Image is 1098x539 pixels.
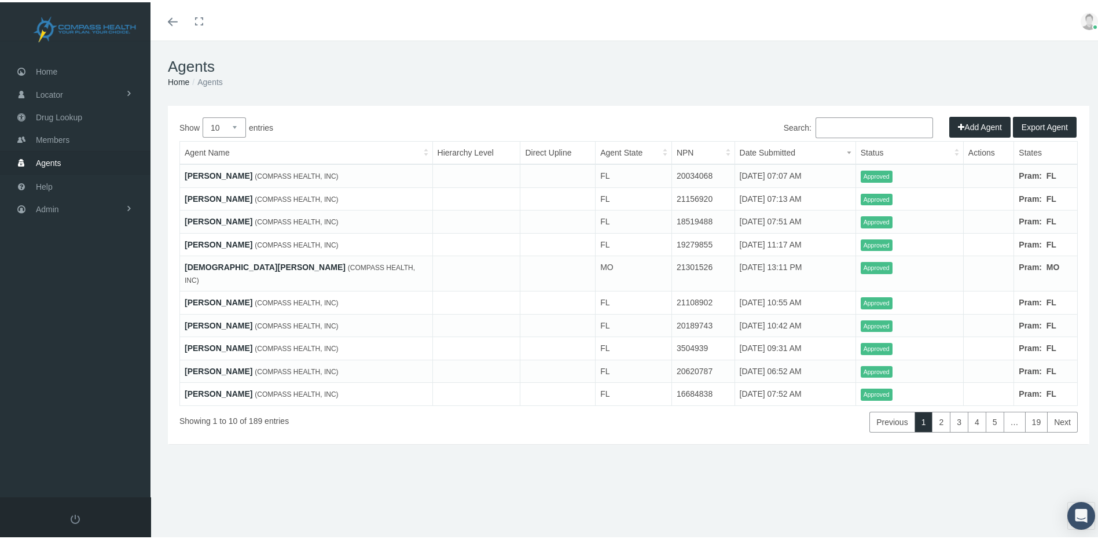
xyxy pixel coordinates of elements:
[816,115,933,136] input: Search:
[671,357,735,381] td: 20620787
[869,409,915,430] a: Previous
[1025,409,1048,430] a: 19
[15,13,154,42] img: COMPASS HEALTH, INC
[861,341,893,353] span: Approved
[671,312,735,335] td: 20189743
[1046,364,1056,374] b: FL
[180,139,433,163] th: Agent Name: activate to sort column ascending
[1019,387,1042,396] b: Pram:
[255,366,338,374] span: (COMPASS HEALTH, INC)
[855,139,963,163] th: Status: activate to sort column ascending
[915,409,933,430] a: 1
[950,409,968,430] a: 3
[963,139,1014,163] th: Actions
[185,260,346,269] a: [DEMOGRAPHIC_DATA][PERSON_NAME]
[255,170,338,178] span: (COMPASS HEALTH, INC)
[1046,296,1056,305] b: FL
[861,168,893,180] span: Approved
[185,215,252,224] a: [PERSON_NAME]
[203,115,246,135] select: Showentries
[36,104,82,126] span: Drug Lookup
[1047,409,1078,430] a: Next
[596,139,672,163] th: Agent State: activate to sort column ascending
[861,386,893,398] span: Approved
[185,387,252,396] a: [PERSON_NAME]
[671,231,735,254] td: 19279855
[1019,215,1042,224] b: Pram:
[1046,260,1060,269] b: MO
[1019,364,1042,374] b: Pram:
[596,231,672,254] td: FL
[255,388,338,396] span: (COMPASS HEALTH, INC)
[968,409,986,430] a: 4
[861,364,893,376] span: Approved
[1004,409,1026,430] a: …
[185,319,252,328] a: [PERSON_NAME]
[596,162,672,185] td: FL
[671,162,735,185] td: 20034068
[861,191,893,204] span: Approved
[185,169,252,178] a: [PERSON_NAME]
[735,139,855,163] th: Date Submitted: activate to sort column ascending
[185,296,252,305] a: [PERSON_NAME]
[735,254,855,289] td: [DATE] 13:11 PM
[1046,341,1056,350] b: FL
[596,381,672,404] td: FL
[861,295,893,307] span: Approved
[36,58,57,80] span: Home
[1046,319,1056,328] b: FL
[36,127,69,149] span: Members
[36,82,63,104] span: Locator
[596,254,672,289] td: MO
[255,193,338,201] span: (COMPASS HEALTH, INC)
[671,381,735,404] td: 16684838
[596,208,672,231] td: FL
[596,289,672,312] td: FL
[255,342,338,350] span: (COMPASS HEALTH, INC)
[735,357,855,381] td: [DATE] 06:52 AM
[932,409,950,430] a: 2
[671,208,735,231] td: 18519488
[1019,169,1042,178] b: Pram:
[1019,319,1042,328] b: Pram:
[185,238,252,247] a: [PERSON_NAME]
[735,289,855,312] td: [DATE] 10:55 AM
[1019,238,1042,247] b: Pram:
[255,216,338,224] span: (COMPASS HEALTH, INC)
[36,150,61,172] span: Agents
[671,289,735,312] td: 21108902
[735,208,855,231] td: [DATE] 07:51 AM
[596,335,672,358] td: FL
[735,312,855,335] td: [DATE] 10:42 AM
[1067,500,1095,527] div: Open Intercom Messenger
[861,260,893,272] span: Approved
[255,320,338,328] span: (COMPASS HEALTH, INC)
[596,312,672,335] td: FL
[189,73,222,86] li: Agents
[168,75,189,84] a: Home
[1019,296,1042,305] b: Pram:
[735,231,855,254] td: [DATE] 11:17 AM
[596,185,672,208] td: FL
[185,341,252,350] a: [PERSON_NAME]
[986,409,1004,430] a: 5
[735,335,855,358] td: [DATE] 09:31 AM
[36,173,53,195] span: Help
[861,214,893,226] span: Approved
[1081,10,1098,28] img: user-placeholder.jpg
[949,115,1011,135] button: Add Agent
[1046,192,1056,201] b: FL
[1019,192,1042,201] b: Pram:
[168,56,1089,73] h1: Agents
[432,139,520,163] th: Hierarchy Level
[671,335,735,358] td: 3504939
[861,318,893,330] span: Approved
[185,192,252,201] a: [PERSON_NAME]
[671,139,735,163] th: NPN: activate to sort column ascending
[671,185,735,208] td: 21156920
[520,139,596,163] th: Direct Upline
[36,196,59,218] span: Admin
[861,237,893,249] span: Approved
[1019,260,1042,269] b: Pram:
[1046,169,1056,178] b: FL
